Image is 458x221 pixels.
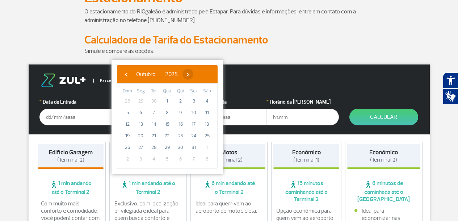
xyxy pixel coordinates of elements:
[148,142,160,153] span: 28
[201,153,213,165] span: 8
[175,107,186,118] span: 9
[188,142,199,153] span: 31
[175,142,186,153] span: 30
[161,153,173,165] span: 5
[174,87,187,95] th: weekday
[292,149,321,156] strong: Econômico
[148,95,160,107] span: 30
[112,60,223,174] bs-datepicker-container: calendar
[293,157,319,163] span: (Terminal 1)
[84,7,374,25] p: O estacionamento do RIOgaleão é administrado pela Estapar. Para dúvidas e informações, entre em c...
[38,180,104,196] span: 1 min andando até o Terminal 2
[188,95,199,107] span: 3
[161,142,173,153] span: 29
[201,95,213,107] span: 4
[188,130,199,142] span: 24
[39,98,112,106] label: Data de Entrada
[148,118,160,130] span: 14
[215,157,243,163] span: (Terminal 2)
[122,107,133,118] span: 5
[196,200,263,214] p: Ideal para quem vem ao aeroporto de motocicleta.
[147,87,161,95] th: weekday
[370,157,397,163] span: (Terminal 2)
[175,118,186,130] span: 16
[188,118,199,130] span: 17
[188,153,199,165] span: 7
[134,87,148,95] th: weekday
[135,95,147,107] span: 29
[131,69,160,80] button: Outubro
[347,180,420,203] span: 6 minutos de caminhada até o [GEOGRAPHIC_DATA]
[49,149,93,156] strong: Edifício Garagem
[161,107,173,118] span: 8
[175,153,186,165] span: 6
[201,107,213,118] span: 11
[349,109,418,125] button: Calcular
[112,180,185,196] span: 1 min andando até o Terminal 2
[122,118,133,130] span: 12
[443,72,458,104] div: Plugin de acessibilidade da Hand Talk.
[443,88,458,104] button: Abrir tradutor de língua de sinais.
[201,142,213,153] span: 1
[148,130,160,142] span: 21
[201,130,213,142] span: 25
[160,69,182,80] button: 2025
[161,87,174,95] th: weekday
[135,153,147,165] span: 3
[200,87,214,95] th: weekday
[121,69,131,80] button: ‹
[39,74,87,87] img: logo-zul.png
[84,33,374,47] h2: Calculadora de Tarifa do Estacionamento
[121,70,193,77] bs-datepicker-navigation-view: ​ ​ ​
[135,130,147,142] span: 20
[266,109,339,125] input: hh:mm
[57,157,84,163] span: (Terminal 2)
[161,95,173,107] span: 1
[221,149,237,156] strong: Motos
[182,69,193,80] button: ›
[148,153,160,165] span: 4
[193,180,266,196] span: 6 min andando até o Terminal 2
[122,153,133,165] span: 2
[93,79,131,83] span: Parceiro Oficial
[194,109,267,125] input: dd/mm/aaaa
[148,107,160,118] span: 7
[122,130,133,142] span: 19
[175,95,186,107] span: 2
[135,142,147,153] span: 27
[122,142,133,153] span: 26
[122,95,133,107] span: 28
[188,107,199,118] span: 10
[136,71,156,78] span: Outubro
[161,130,173,142] span: 22
[175,130,186,142] span: 23
[161,118,173,130] span: 15
[39,109,112,125] input: dd/mm/aaaa
[165,71,178,78] span: 2025
[187,87,201,95] th: weekday
[135,107,147,118] span: 6
[84,47,374,55] p: Simule e compare as opções.
[194,98,267,106] label: Data da Saída
[266,98,339,106] label: Horário da [PERSON_NAME]
[201,118,213,130] span: 18
[443,72,458,88] button: Abrir recursos assistivos.
[135,118,147,130] span: 13
[273,180,339,203] span: 15 minutos caminhando até o Terminal 2
[121,87,134,95] th: weekday
[369,149,398,156] strong: Econômico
